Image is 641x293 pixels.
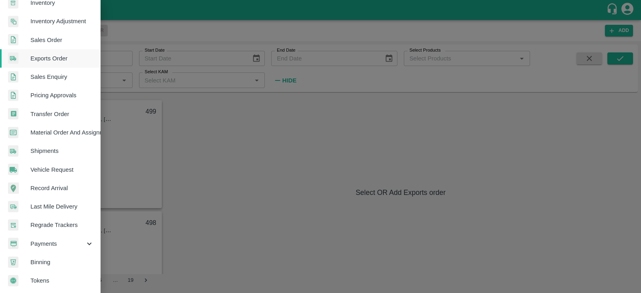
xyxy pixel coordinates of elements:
[30,17,94,26] span: Inventory Adjustment
[8,127,18,138] img: centralMaterial
[30,72,94,81] span: Sales Enquiry
[8,219,18,231] img: whTracker
[30,184,94,193] span: Record Arrival
[8,145,18,157] img: shipments
[8,201,18,213] img: delivery
[30,91,94,100] span: Pricing Approvals
[8,71,18,83] img: sales
[8,238,18,249] img: payment
[8,164,18,175] img: vehicle
[8,183,19,194] img: recordArrival
[30,221,94,229] span: Regrade Trackers
[30,36,94,44] span: Sales Order
[8,108,18,120] img: whTransfer
[30,146,94,155] span: Shipments
[8,275,18,287] img: tokens
[30,202,94,211] span: Last Mile Delivery
[30,54,94,63] span: Exports Order
[8,34,18,46] img: sales
[30,110,94,118] span: Transfer Order
[30,258,94,267] span: Binning
[8,52,18,64] img: shipments
[30,165,94,174] span: Vehicle Request
[8,257,18,268] img: bin
[30,276,94,285] span: Tokens
[8,90,18,101] img: sales
[8,16,18,27] img: inventory
[30,239,85,248] span: Payments
[30,128,94,137] span: Material Order And Assignment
